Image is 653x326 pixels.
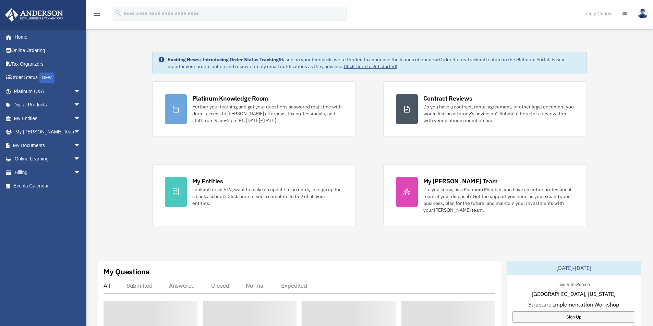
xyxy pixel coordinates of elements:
[5,179,91,193] a: Events Calendar
[5,57,91,71] a: Tax Organizers
[344,63,397,69] a: Click Here to get started!
[211,282,229,289] div: Closed
[169,282,195,289] div: Answered
[74,139,87,153] span: arrow_drop_down
[74,125,87,139] span: arrow_drop_down
[39,73,55,83] div: NEW
[74,152,87,166] span: arrow_drop_down
[5,71,91,85] a: Order StatusNEW
[93,12,101,18] a: menu
[192,186,343,207] div: Looking for an EIN, want to make an update to an entity, or sign up for a bank account? Click her...
[5,152,91,166] a: Online Learningarrow_drop_down
[5,44,91,57] a: Online Ordering
[423,177,498,185] div: My [PERSON_NAME] Team
[5,166,91,179] a: Billingarrow_drop_down
[93,10,101,18] i: menu
[104,282,110,289] div: All
[114,9,122,17] i: search
[5,125,91,139] a: My [PERSON_NAME] Teamarrow_drop_down
[5,112,91,125] a: My Entitiesarrow_drop_down
[168,56,280,63] strong: Exciting News: Introducing Order Status Tracking!
[5,84,91,98] a: Platinum Q&Aarrow_drop_down
[3,8,65,22] img: Anderson Advisors Platinum Portal
[152,81,356,137] a: Platinum Knowledge Room Further your learning and get your questions answered real-time with dire...
[5,139,91,152] a: My Documentsarrow_drop_down
[528,300,619,309] span: Structure Implementation Workshop
[552,280,595,287] div: Live & In-Person
[192,103,343,124] div: Further your learning and get your questions answered real-time with direct access to [PERSON_NAM...
[383,164,587,226] a: My [PERSON_NAME] Team Did you know, as a Platinum Member, you have an entire professional team at...
[507,261,641,275] div: [DATE]-[DATE]
[74,98,87,112] span: arrow_drop_down
[192,177,223,185] div: My Entities
[246,282,265,289] div: Normal
[192,94,268,103] div: Platinum Knowledge Room
[423,103,574,124] div: Do you have a contract, rental agreement, or other legal document you would like an attorney's ad...
[423,94,472,103] div: Contract Reviews
[152,164,356,226] a: My Entities Looking for an EIN, want to make an update to an entity, or sign up for a bank accoun...
[74,166,87,180] span: arrow_drop_down
[5,98,91,112] a: Digital Productsarrow_drop_down
[126,282,153,289] div: Submitted
[383,81,587,137] a: Contract Reviews Do you have a contract, rental agreement, or other legal document you would like...
[74,84,87,99] span: arrow_drop_down
[168,56,581,70] div: Based on your feedback, we're thrilled to announce the launch of our new Order Status Tracking fe...
[532,290,616,298] span: [GEOGRAPHIC_DATA], [US_STATE]
[638,9,648,18] img: User Pic
[281,282,307,289] div: Expedited
[512,311,635,323] a: Sign Up
[74,112,87,126] span: arrow_drop_down
[104,266,149,277] div: My Questions
[5,30,87,44] a: Home
[423,186,574,213] div: Did you know, as a Platinum Member, you have an entire professional team at your disposal? Get th...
